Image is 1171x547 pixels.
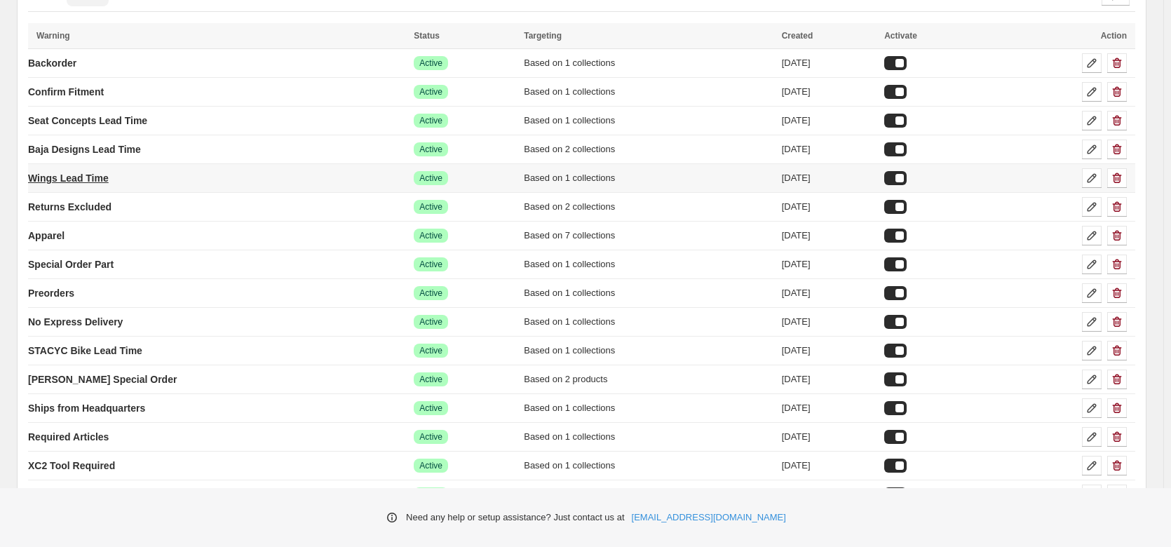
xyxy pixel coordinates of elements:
[782,142,876,156] div: [DATE]
[28,257,114,271] p: Special Order Part
[28,81,104,103] a: Confirm Fitment
[524,401,773,415] div: Based on 1 collections
[524,114,773,128] div: Based on 1 collections
[28,454,115,477] a: XC2 Tool Required
[414,31,440,41] span: Status
[28,430,109,444] p: Required Articles
[36,31,70,41] span: Warning
[28,52,76,74] a: Backorder
[419,58,442,69] span: Active
[28,282,74,304] a: Preorders
[524,142,773,156] div: Based on 2 collections
[28,142,141,156] p: Baja Designs Lead Time
[782,200,876,214] div: [DATE]
[782,487,876,501] div: [DATE]
[419,86,442,97] span: Active
[884,31,917,41] span: Activate
[782,85,876,99] div: [DATE]
[782,430,876,444] div: [DATE]
[28,167,109,189] a: Wings Lead Time
[524,56,773,70] div: Based on 1 collections
[28,253,114,276] a: Special Order Part
[28,459,115,473] p: XC2 Tool Required
[524,344,773,358] div: Based on 1 collections
[28,114,147,128] p: Seat Concepts Lead Time
[419,460,442,471] span: Active
[28,171,109,185] p: Wings Lead Time
[28,487,180,501] p: RB KTM COWBOY HAT Preorder
[524,229,773,243] div: Based on 7 collections
[419,230,442,241] span: Active
[419,144,442,155] span: Active
[28,368,177,391] a: [PERSON_NAME] Special Order
[524,31,562,41] span: Targeting
[28,311,123,333] a: No Express Delivery
[419,115,442,126] span: Active
[782,31,813,41] span: Created
[524,459,773,473] div: Based on 1 collections
[419,431,442,443] span: Active
[524,372,773,386] div: Based on 2 products
[419,173,442,184] span: Active
[524,487,773,501] div: Based on 1 products
[28,224,65,247] a: Apparel
[28,85,104,99] p: Confirm Fitment
[28,56,76,70] p: Backorder
[28,426,109,448] a: Required Articles
[782,56,876,70] div: [DATE]
[782,286,876,300] div: [DATE]
[28,109,147,132] a: Seat Concepts Lead Time
[782,344,876,358] div: [DATE]
[782,257,876,271] div: [DATE]
[28,339,142,362] a: STACYC Bike Lead Time
[782,459,876,473] div: [DATE]
[419,288,442,299] span: Active
[419,259,442,270] span: Active
[782,229,876,243] div: [DATE]
[28,286,74,300] p: Preorders
[782,114,876,128] div: [DATE]
[28,229,65,243] p: Apparel
[782,315,876,329] div: [DATE]
[28,397,145,419] a: Ships from Headquarters
[782,372,876,386] div: [DATE]
[782,401,876,415] div: [DATE]
[1101,31,1127,41] span: Action
[419,403,442,414] span: Active
[28,200,111,214] p: Returns Excluded
[28,138,141,161] a: Baja Designs Lead Time
[28,344,142,358] p: STACYC Bike Lead Time
[524,430,773,444] div: Based on 1 collections
[419,345,442,356] span: Active
[524,286,773,300] div: Based on 1 collections
[524,200,773,214] div: Based on 2 collections
[524,315,773,329] div: Based on 1 collections
[419,316,442,327] span: Active
[28,401,145,415] p: Ships from Headquarters
[28,196,111,218] a: Returns Excluded
[28,315,123,329] p: No Express Delivery
[782,171,876,185] div: [DATE]
[28,483,180,506] a: RB KTM COWBOY HAT Preorder
[524,85,773,99] div: Based on 1 collections
[524,171,773,185] div: Based on 1 collections
[419,201,442,212] span: Active
[419,374,442,385] span: Active
[28,372,177,386] p: [PERSON_NAME] Special Order
[524,257,773,271] div: Based on 1 collections
[632,511,786,525] a: [EMAIL_ADDRESS][DOMAIN_NAME]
